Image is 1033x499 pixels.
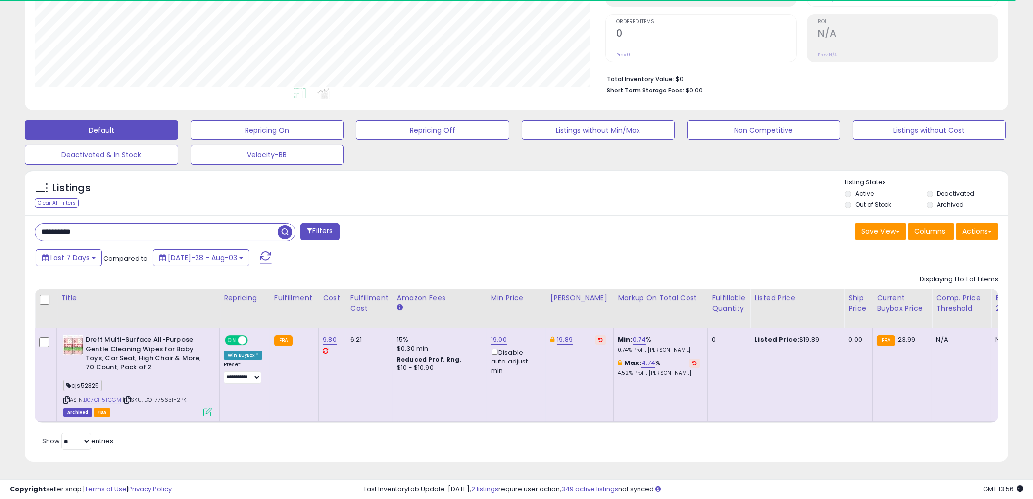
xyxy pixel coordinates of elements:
div: ASIN: [63,335,212,415]
button: Default [25,120,178,140]
button: [DATE]-28 - Aug-03 [153,249,249,266]
div: % [618,359,700,377]
div: Clear All Filters [35,198,79,208]
span: ON [226,336,238,345]
div: Repricing [224,293,266,303]
b: Dreft Multi-Surface All-Purpose Gentle Cleaning Wipes for Baby Toys, Car Seat, High Chair & More,... [86,335,206,374]
div: Amazon Fees [397,293,483,303]
div: Fulfillable Quantity [712,293,746,314]
b: Min: [618,335,633,344]
div: Comp. Price Threshold [936,293,987,314]
div: 6.21 [350,335,385,344]
h2: 0 [616,28,796,41]
div: Current Buybox Price [877,293,928,314]
b: Short Term Storage Fees: [607,86,684,94]
button: Save View [855,223,906,240]
div: Title [61,293,215,303]
div: Min Price [491,293,542,303]
div: Fulfillment [274,293,314,303]
small: FBA [274,335,293,346]
div: 15% [397,335,479,344]
li: $0 [607,72,991,84]
div: Ship Price [848,293,868,314]
b: Listed Price: [754,335,799,344]
a: 2 listings [471,484,498,494]
button: Actions [956,223,998,240]
small: FBA [877,335,895,346]
button: Listings without Cost [853,120,1006,140]
p: 0.74% Profit [PERSON_NAME] [618,347,700,354]
button: Repricing On [191,120,344,140]
button: Deactivated & In Stock [25,145,178,165]
div: BB Share 24h. [995,293,1032,314]
div: [PERSON_NAME] [550,293,609,303]
span: OFF [246,336,262,345]
div: N/A [936,335,984,344]
b: Max: [624,358,641,367]
b: Reduced Prof. Rng. [397,355,462,363]
strong: Copyright [10,484,46,494]
button: Listings without Min/Max [522,120,675,140]
div: 0 [712,335,742,344]
div: Last InventoryLab Update: [DATE], require user action, not synced. [364,485,1023,494]
p: Listing States: [845,178,1008,187]
div: Preset: [224,362,262,384]
button: Last 7 Days [36,249,102,266]
div: Win BuyBox * [224,351,262,360]
div: Markup on Total Cost [618,293,703,303]
a: 19.89 [557,335,573,345]
a: 0.74 [633,335,646,345]
a: 19.00 [491,335,507,345]
span: 2025-08-11 13:56 GMT [983,484,1023,494]
a: 4.74 [641,358,656,368]
div: $10 - $10.90 [397,364,479,372]
span: cjs52325 [63,380,102,391]
div: Disable auto adjust min [491,347,539,375]
b: Total Inventory Value: [607,75,674,83]
a: B07CH5TCGM [84,396,121,404]
div: Listed Price [754,293,840,303]
div: $0.30 min [397,344,479,353]
label: Out of Stock [855,200,891,209]
div: seller snap | | [10,485,172,494]
a: 9.80 [323,335,337,345]
label: Active [855,189,874,198]
div: N/A [995,335,1028,344]
div: Displaying 1 to 1 of 1 items [920,275,998,284]
h2: N/A [818,28,998,41]
button: Filters [300,223,339,240]
button: Velocity-BB [191,145,344,165]
span: ROI [818,19,998,25]
span: 23.99 [898,335,916,344]
label: Archived [937,200,964,209]
div: 0.00 [848,335,865,344]
span: Show: entries [42,436,113,446]
span: | SKU: DOT775631-2PK [123,396,186,404]
span: FBA [94,408,110,417]
a: Terms of Use [85,484,127,494]
small: Prev: N/A [818,52,837,58]
a: 349 active listings [561,484,618,494]
span: Listings that have been deleted from Seller Central [63,408,92,417]
button: Repricing Off [356,120,509,140]
small: Amazon Fees. [397,303,403,312]
a: Privacy Policy [128,484,172,494]
img: 514tiZtR48L._SL40_.jpg [63,335,83,355]
span: $0.00 [686,86,703,95]
span: Last 7 Days [50,253,90,263]
span: Ordered Items [616,19,796,25]
div: $19.89 [754,335,836,344]
h5: Listings [52,181,91,195]
div: Fulfillment Cost [350,293,389,314]
span: Compared to: [103,254,149,263]
div: Cost [323,293,342,303]
button: Non Competitive [687,120,840,140]
p: 4.52% Profit [PERSON_NAME] [618,370,700,377]
th: The percentage added to the cost of goods (COGS) that forms the calculator for Min & Max prices. [614,289,708,328]
button: Columns [908,223,954,240]
small: Prev: 0 [616,52,630,58]
label: Deactivated [937,189,974,198]
div: % [618,335,700,354]
span: Columns [914,227,945,236]
span: [DATE]-28 - Aug-03 [168,253,237,263]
